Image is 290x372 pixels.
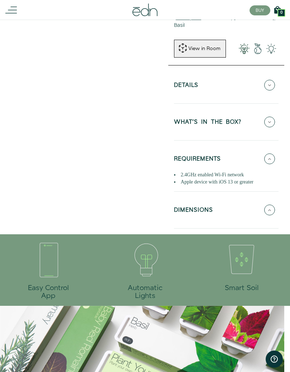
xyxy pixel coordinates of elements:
[217,284,267,292] h3: Smart Soil
[265,43,278,54] img: edn-smallgarden-tech.png
[174,73,279,98] button: Details
[188,45,221,52] div: View in Room
[280,11,282,15] span: 0
[174,197,279,222] button: DIMENSIONS
[174,146,279,171] button: REQUIREMENTS
[176,14,201,21] u: Variety Set
[193,234,290,298] div: 3 / 4
[97,234,193,306] div: 2 / 4
[217,234,267,284] img: website-icons-01_bffe4e8e-e6ad-4baf-b3bb-415061d1c4fc_960x.png
[250,5,270,15] button: BUY
[23,234,73,284] img: website-icons-05_960x.png
[174,178,279,186] li: Apple device with iOS 13 or greater
[174,109,279,134] button: WHAT'S IN THE BOX?
[120,234,170,284] img: website-icons-04_ebb2a09f-fb29-45bc-ba4d-66be10a1b697_256x256_crop_center.png
[174,119,241,127] h5: WHAT'S IN THE BOX?
[23,284,73,300] h3: Easy Control App
[174,171,279,178] li: 2.4GHz enabled Wi-Fi network
[266,351,283,368] iframe: Opens a widget where you can find more information
[174,156,221,164] h5: REQUIREMENTS
[174,82,198,90] h5: Details
[174,207,213,215] h5: DIMENSIONS
[237,43,251,54] img: 001-light-bulb.png
[174,40,226,58] button: View in Room
[120,284,170,300] h3: Automatic Lights
[251,43,265,54] img: green-earth.png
